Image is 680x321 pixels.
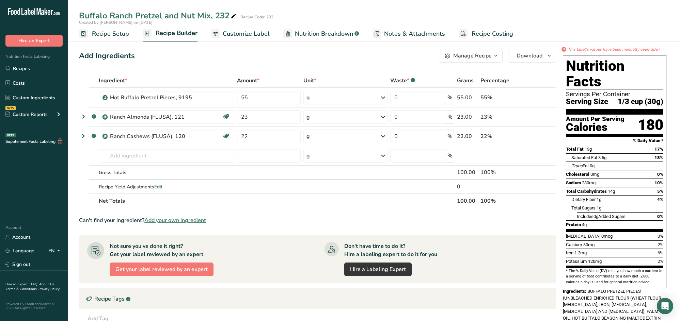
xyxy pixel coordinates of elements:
div: Powered By FoodLabelMaker © 2025 All Rights Reserved [5,302,63,310]
button: Get your label reviewed by an expert [110,263,214,276]
div: Hot Buffalo Pretzel Pieces, 9195 [110,94,195,102]
span: Dietary Fiber [571,197,596,202]
span: Recipe Builder [156,29,197,38]
span: Ingredients: [563,289,586,294]
a: Hire a Labeling Expert [344,263,412,276]
a: Recipe Costing [459,26,513,41]
span: 1g [597,205,601,210]
div: 100% [480,168,524,176]
th: 100.00 [456,193,479,208]
section: % Daily Value * [566,137,663,145]
span: Sodium [566,180,581,185]
div: 180 [638,116,663,134]
div: g [306,152,310,160]
span: 0mg [590,172,599,177]
div: Add Ingredients [79,50,135,62]
span: Iron [566,250,573,255]
img: Sub Recipe [102,115,108,120]
span: Grams [457,77,474,85]
span: 120mg [588,259,602,264]
div: Recipe Code: 232 [240,14,273,20]
span: Total Fat [566,147,584,152]
span: 0% [657,214,663,219]
div: Waste [390,77,415,85]
div: Gross Totals [99,169,234,176]
a: Hire an Expert . [5,282,30,287]
div: Don't have time to do it? Hire a labeling expert to do it for you [344,242,437,258]
div: g [306,113,310,121]
span: Unit [303,77,316,85]
span: 0g [594,214,598,219]
span: Percentage [480,77,509,85]
span: Saturated Fat [571,155,597,160]
h1: Nutrition Facts [566,58,663,89]
th: Net Totals [97,193,456,208]
span: Created by [PERSON_NAME] on [DATE] [79,20,153,25]
div: NEW [5,106,16,110]
span: Nutrition Breakdown [295,29,353,38]
div: Recipe Yield Adjustments [99,183,234,190]
a: FAQ . [31,282,39,287]
i: Trans [571,163,583,168]
span: 0% [658,234,663,239]
span: 4g [582,222,587,227]
span: Get your label reviewed by an expert [115,265,208,273]
button: Hire an Expert [5,35,63,47]
div: Manage Recipe [453,52,492,60]
a: Nutrition Breakdown [283,26,359,41]
div: Ranch Cashews (FLUSA), 120 [110,132,195,140]
span: 3.5g [598,155,606,160]
span: 5% [657,189,663,194]
span: Serving Size [566,98,608,106]
span: Customize Label [223,29,270,38]
div: EN [48,247,63,255]
span: Edit [154,184,162,190]
a: Recipe Builder [143,26,197,42]
input: Add Ingredient [99,149,234,163]
img: Sub Recipe [102,134,108,139]
span: Total Carbohydrates [566,189,607,194]
button: Manage Recipe [439,49,503,63]
span: 1.2mg [574,250,587,255]
div: Recipe Tags [79,289,556,309]
span: 0g [590,163,595,168]
div: 23% [480,113,524,121]
span: 4% [657,197,663,202]
a: Notes & Attachments [373,26,445,41]
span: 30mg [583,242,595,247]
div: g [306,132,310,140]
div: 0 [457,183,478,191]
span: 6% [658,250,663,255]
span: 230mg [582,180,596,185]
span: [MEDICAL_DATA] [566,234,600,239]
span: 14g [608,189,615,194]
a: Terms & Conditions . [6,287,38,291]
div: g [306,94,310,102]
span: Notes & Attachments [384,29,445,38]
div: 22.00 [457,132,478,140]
div: 100.00 [457,168,478,176]
span: Add your own ingredient [144,216,206,224]
div: Calories [566,122,624,132]
div: 22% [480,132,524,140]
span: 2% [658,259,663,264]
span: Includes Added Sugars [577,214,626,219]
div: Open Intercom Messenger [657,298,673,314]
span: 0% [657,172,663,177]
span: Potassium [566,259,587,264]
div: Amount Per Serving [566,116,624,122]
div: Servings Per Container [566,91,663,98]
span: Fat [571,163,589,168]
a: About Us . [5,282,54,291]
span: 17% [654,147,663,152]
div: 55% [480,94,524,102]
span: Calcium [566,242,582,247]
span: Ingredient [99,77,127,85]
a: Recipe Setup [79,26,129,41]
span: Recipe Costing [472,29,513,38]
span: 13g [585,147,592,152]
a: Privacy Policy [38,287,60,291]
span: Protein [566,222,581,227]
div: Ranch Almonds (FLUSA), 121 [110,113,195,121]
div: Not sure you've done it right? Get your label reviewed by an expert [110,242,203,258]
